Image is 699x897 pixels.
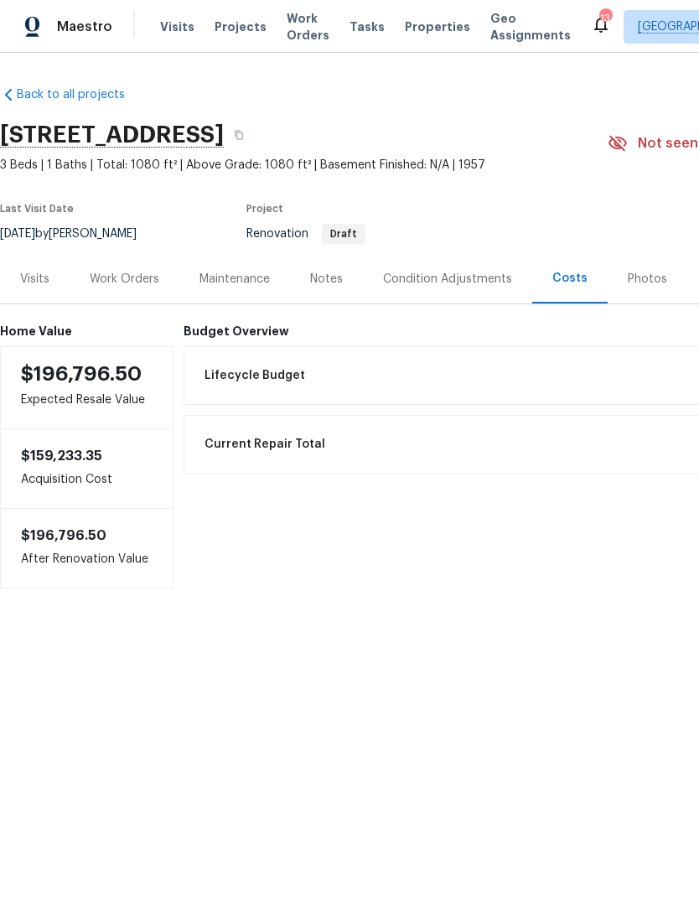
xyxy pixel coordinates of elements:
[405,18,470,35] span: Properties
[21,364,142,384] span: $196,796.50
[205,436,325,453] span: Current Repair Total
[246,204,283,214] span: Project
[199,271,270,288] div: Maintenance
[287,10,329,44] span: Work Orders
[21,449,102,463] span: $159,233.35
[490,10,571,44] span: Geo Assignments
[20,271,49,288] div: Visits
[552,270,588,287] div: Costs
[310,271,343,288] div: Notes
[628,271,667,288] div: Photos
[90,271,159,288] div: Work Orders
[324,229,364,239] span: Draft
[383,271,512,288] div: Condition Adjustments
[21,529,106,542] span: $196,796.50
[224,120,254,150] button: Copy Address
[215,18,267,35] span: Projects
[349,21,385,33] span: Tasks
[160,18,194,35] span: Visits
[205,367,305,384] span: Lifecycle Budget
[57,18,112,35] span: Maestro
[246,228,365,240] span: Renovation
